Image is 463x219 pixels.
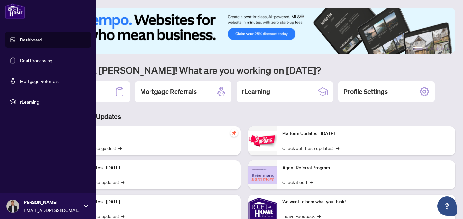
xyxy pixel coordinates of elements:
[413,47,423,50] button: 1
[436,47,439,50] button: 4
[310,178,313,186] span: →
[68,198,235,205] p: Platform Updates - [DATE]
[336,144,339,151] span: →
[446,47,449,50] button: 6
[343,87,388,96] h2: Profile Settings
[282,198,450,205] p: We want to hear what you think!
[20,37,42,43] a: Dashboard
[68,130,235,137] p: Self-Help
[33,112,455,121] h3: Brokerage & Industry Updates
[118,144,122,151] span: →
[437,196,457,216] button: Open asap
[282,130,450,137] p: Platform Updates - [DATE]
[282,178,313,186] a: Check it out!→
[33,64,455,76] h1: Welcome back [PERSON_NAME]! What are you working on [DATE]?
[20,58,52,63] a: Deal Processing
[23,199,80,206] span: [PERSON_NAME]
[7,200,19,212] img: Profile Icon
[20,98,87,105] span: rLearning
[282,144,339,151] a: Check out these updates!→
[33,8,455,54] img: Slide 0
[68,164,235,171] p: Platform Updates - [DATE]
[20,78,59,84] a: Mortgage Referrals
[230,129,238,137] span: pushpin
[5,3,25,19] img: logo
[121,178,124,186] span: →
[441,47,444,50] button: 5
[23,206,80,214] span: [EMAIL_ADDRESS][DOMAIN_NAME]
[140,87,197,96] h2: Mortgage Referrals
[282,164,450,171] p: Agent Referral Program
[431,47,433,50] button: 3
[242,87,270,96] h2: rLearning
[426,47,428,50] button: 2
[248,131,277,151] img: Platform Updates - June 23, 2025
[248,166,277,184] img: Agent Referral Program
